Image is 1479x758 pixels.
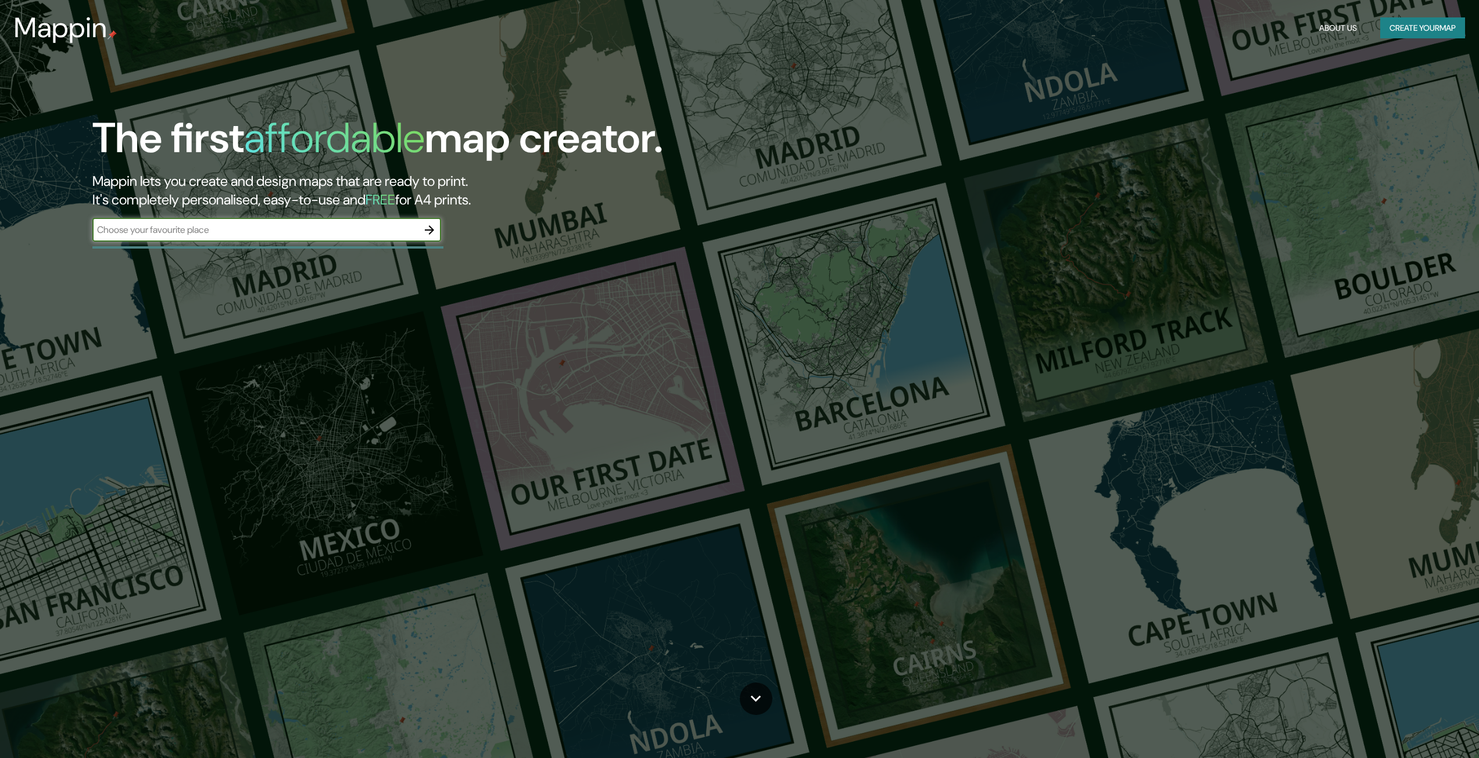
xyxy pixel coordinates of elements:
[92,223,418,236] input: Choose your favourite place
[244,111,425,165] h1: affordable
[366,191,395,209] h5: FREE
[92,114,663,172] h1: The first map creator.
[1380,17,1465,39] button: Create yourmap
[1315,17,1362,39] button: About Us
[108,30,117,39] img: mappin-pin
[14,12,108,44] h3: Mappin
[92,172,832,209] h2: Mappin lets you create and design maps that are ready to print. It's completely personalised, eas...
